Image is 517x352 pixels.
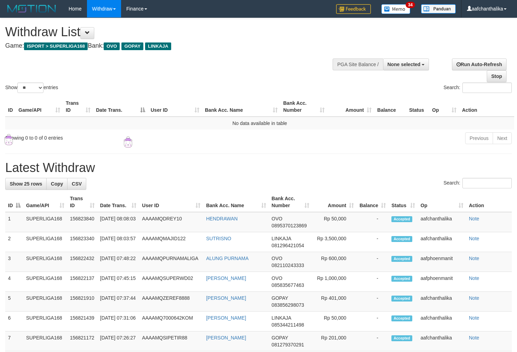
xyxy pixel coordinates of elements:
[93,97,148,117] th: Date Trans.: activate to sort column descending
[333,58,383,70] div: PGA Site Balance /
[97,212,140,232] td: [DATE] 08:08:03
[389,192,418,212] th: Status: activate to sort column ascending
[139,192,203,212] th: User ID: activate to sort column ascending
[139,292,203,312] td: AAAAMQZEREF8888
[16,97,63,117] th: Game/API: activate to sort column ascending
[139,252,203,272] td: AAAAMQPURNAMALIGA
[5,232,23,252] td: 2
[203,192,269,212] th: Bank Acc. Name: activate to sort column ascending
[312,292,357,312] td: Rp 401,000
[23,252,67,272] td: SUPERLIGA168
[67,192,97,212] th: Trans ID: activate to sort column ascending
[312,212,357,232] td: Rp 50,000
[444,83,512,93] label: Search:
[272,243,304,248] span: Copy 081296421054 to clipboard
[202,97,280,117] th: Bank Acc. Name: activate to sort column ascending
[418,272,466,292] td: aafphoenmanit
[312,232,357,252] td: Rp 3,500,000
[312,272,357,292] td: Rp 1,000,000
[97,331,140,351] td: [DATE] 07:26:27
[272,263,304,268] span: Copy 082110243333 to clipboard
[459,97,514,117] th: Action
[418,312,466,331] td: aafchanthalika
[97,192,140,212] th: Date Trans.: activate to sort column ascending
[418,252,466,272] td: aafphoenmanit
[469,216,479,221] a: Note
[469,236,479,241] a: Note
[465,132,493,144] a: Previous
[421,4,456,14] img: panduan.png
[469,335,479,341] a: Note
[23,272,67,292] td: SUPERLIGA168
[5,272,23,292] td: 4
[391,256,412,262] span: Accepted
[272,256,283,261] span: OVO
[391,315,412,321] span: Accepted
[469,256,479,261] a: Note
[406,97,429,117] th: Status
[23,312,67,331] td: SUPERLIGA168
[67,292,97,312] td: 156821910
[5,3,58,14] img: MOTION_logo.png
[418,192,466,212] th: Op: activate to sort column ascending
[357,292,389,312] td: -
[462,178,512,188] input: Search:
[391,335,412,341] span: Accepted
[145,42,171,50] span: LINKAJA
[272,223,307,228] span: Copy 0895370123869 to clipboard
[139,232,203,252] td: AAAAMQMAJID122
[493,132,512,144] a: Next
[357,212,389,232] td: -
[5,192,23,212] th: ID: activate to sort column descending
[67,252,97,272] td: 156822432
[206,275,246,281] a: [PERSON_NAME]
[391,276,412,282] span: Accepted
[24,42,88,50] span: ISPORT > SUPERLIGA168
[72,181,82,187] span: CSV
[67,212,97,232] td: 156823840
[5,42,338,49] h4: Game: Bank:
[469,315,479,321] a: Note
[5,25,338,39] h1: Withdraw List
[272,236,291,241] span: LINKAJA
[63,97,93,117] th: Trans ID: activate to sort column ascending
[206,256,248,261] a: ALUNG PURNAMA
[5,178,47,190] a: Show 25 rows
[357,331,389,351] td: -
[97,312,140,331] td: [DATE] 07:31:06
[388,62,421,67] span: None selected
[51,181,63,187] span: Copy
[444,178,512,188] label: Search:
[312,312,357,331] td: Rp 50,000
[391,216,412,222] span: Accepted
[429,97,459,117] th: Op: activate to sort column ascending
[5,117,514,130] td: No data available in table
[5,331,23,351] td: 7
[357,252,389,272] td: -
[272,295,288,301] span: GOPAY
[272,302,304,308] span: Copy 083856298073 to clipboard
[391,296,412,302] span: Accepted
[469,295,479,301] a: Note
[357,192,389,212] th: Balance: activate to sort column ascending
[23,331,67,351] td: SUPERLIGA168
[206,315,246,321] a: [PERSON_NAME]
[357,272,389,292] td: -
[272,322,304,328] span: Copy 085344211498 to clipboard
[104,42,120,50] span: OVO
[462,83,512,93] input: Search:
[206,216,238,221] a: HENDRAWAN
[5,212,23,232] td: 1
[139,272,203,292] td: AAAAMQSUPERWD02
[97,292,140,312] td: [DATE] 07:37:44
[97,252,140,272] td: [DATE] 07:48:22
[381,4,411,14] img: Button%20Memo.svg
[5,97,16,117] th: ID
[206,335,246,341] a: [PERSON_NAME]
[418,292,466,312] td: aafchanthalika
[67,272,97,292] td: 156822137
[391,236,412,242] span: Accepted
[97,272,140,292] td: [DATE] 07:45:15
[269,192,312,212] th: Bank Acc. Number: activate to sort column ascending
[67,331,97,351] td: 156821172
